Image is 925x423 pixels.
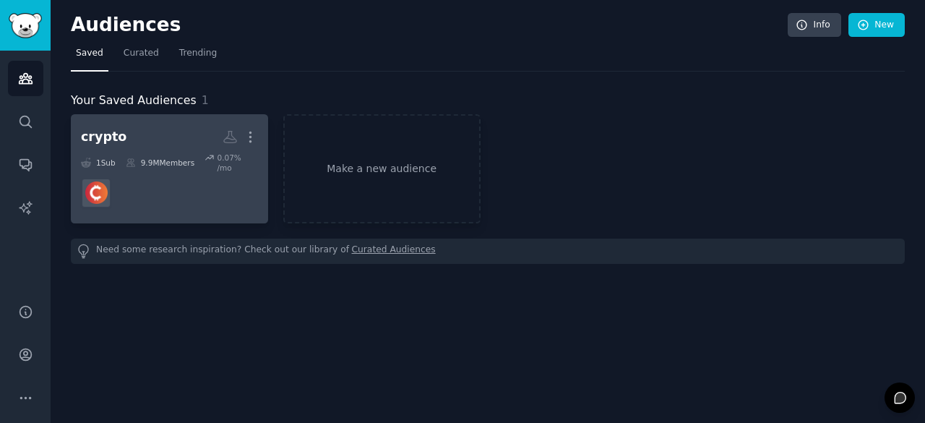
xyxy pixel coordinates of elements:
div: 9.9M Members [126,153,194,173]
a: New [848,13,905,38]
img: GummySearch logo [9,13,42,38]
a: Saved [71,42,108,72]
span: Trending [179,47,217,60]
span: 1 [202,93,209,107]
a: Curated Audiences [352,244,436,259]
div: 1 Sub [81,153,116,173]
h2: Audiences [71,14,788,37]
img: CryptoCurrency [85,181,108,204]
a: Trending [174,42,222,72]
span: Curated [124,47,159,60]
span: Saved [76,47,103,60]
a: Curated [119,42,164,72]
div: crypto [81,128,126,146]
a: crypto1Sub9.9MMembers0.07% /moCryptoCurrency [71,114,268,223]
span: Your Saved Audiences [71,92,197,110]
a: Info [788,13,841,38]
div: Need some research inspiration? Check out our library of [71,239,905,264]
div: 0.07 % /mo [217,153,257,173]
a: Make a new audience [283,114,481,223]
